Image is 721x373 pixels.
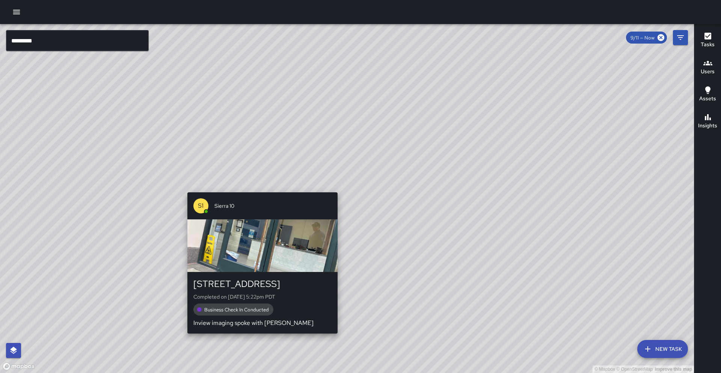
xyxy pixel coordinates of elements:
[193,278,332,290] div: [STREET_ADDRESS]
[214,202,332,210] span: Sierra 10
[193,293,332,301] p: Completed on [DATE] 5:22pm PDT
[698,122,717,130] h6: Insights
[701,41,715,49] h6: Tasks
[187,192,338,334] button: S1Sierra 10[STREET_ADDRESS]Completed on [DATE] 5:22pm PDTBusiness Check In ConductedInview imagin...
[694,54,721,81] button: Users
[699,95,716,103] h6: Assets
[694,27,721,54] button: Tasks
[626,35,659,41] span: 9/11 — Now
[694,81,721,108] button: Assets
[694,108,721,135] button: Insights
[200,307,273,313] span: Business Check In Conducted
[701,68,715,76] h6: Users
[198,201,204,210] p: S1
[193,319,332,328] p: Inview imaging spoke with [PERSON_NAME]
[626,32,667,44] div: 9/11 — Now
[637,340,688,358] button: New Task
[673,30,688,45] button: Filters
